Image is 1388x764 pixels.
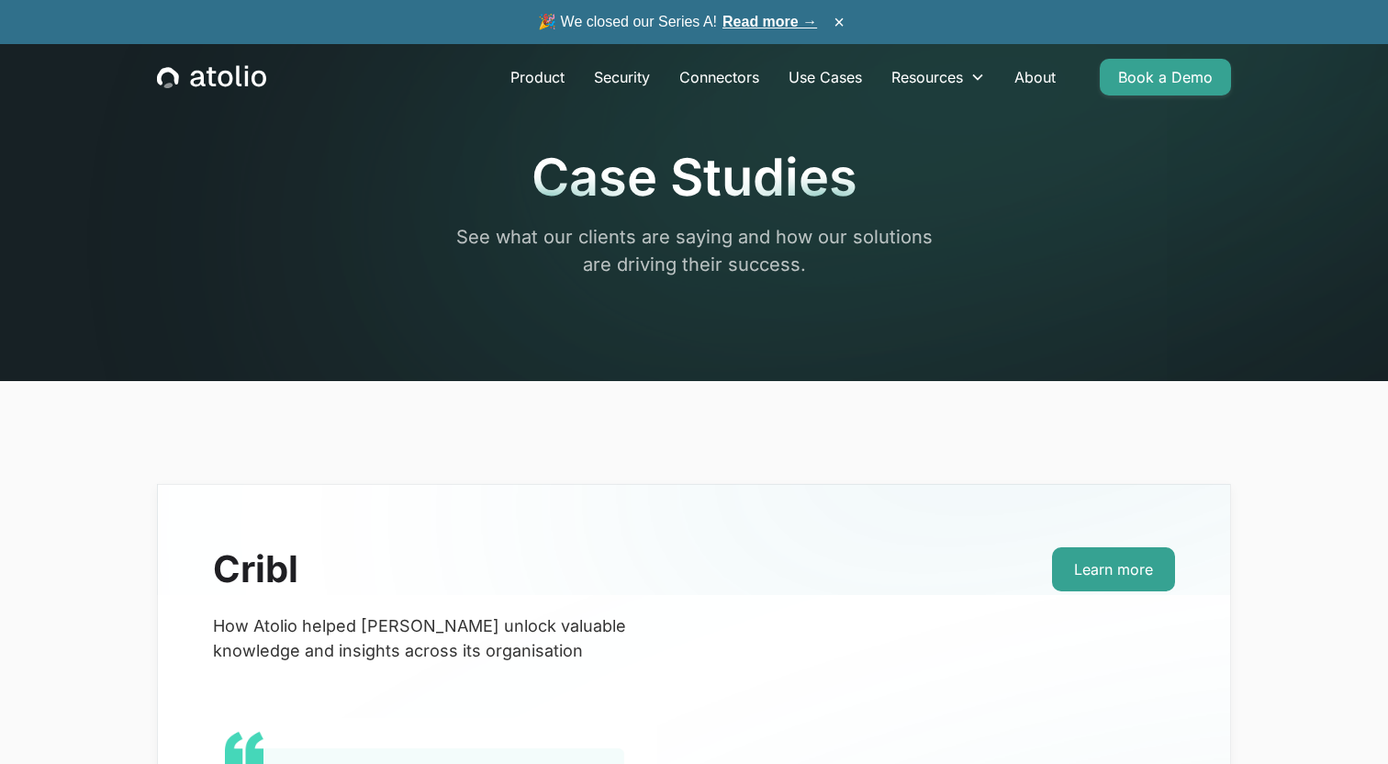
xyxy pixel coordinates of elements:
iframe: Chat Widget [1296,676,1388,764]
a: Read more → [722,14,817,29]
a: Learn more [1052,547,1175,591]
a: Book a Demo [1100,59,1231,95]
a: home [157,65,266,89]
a: Use Cases [774,59,877,95]
h1: Case Studies [157,147,1231,208]
button: × [828,12,850,32]
div: Resources [877,59,1000,95]
a: Security [579,59,665,95]
a: Product [496,59,579,95]
a: About [1000,59,1070,95]
p: See what our clients are saying and how our solutions are driving their success. [449,223,940,278]
span: 🎉 We closed our Series A! [538,11,817,33]
a: Connectors [665,59,774,95]
p: How Atolio helped [PERSON_NAME] unlock valuable knowledge and insights across its organisation [213,613,704,663]
h2: Cribl [213,547,704,591]
div: Resources [891,66,963,88]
